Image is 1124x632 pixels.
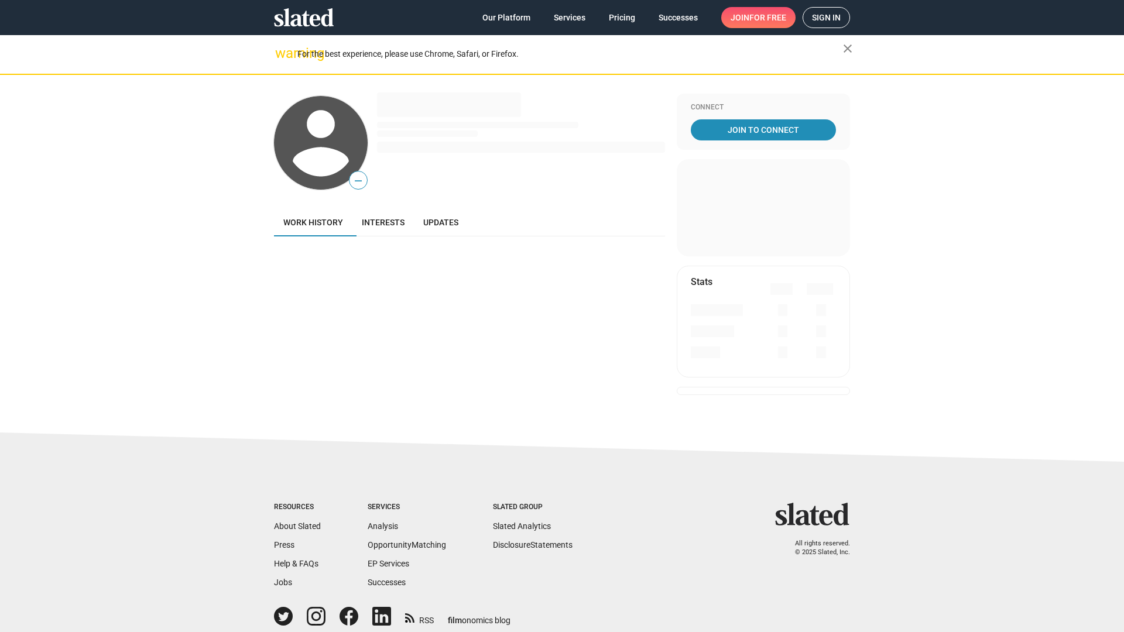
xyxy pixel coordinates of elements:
a: Work history [274,208,352,236]
span: Interests [362,218,405,227]
a: Services [544,7,595,28]
a: OpportunityMatching [368,540,446,549]
a: Sign in [803,7,850,28]
a: Successes [368,578,406,587]
p: All rights reserved. © 2025 Slated, Inc. [783,540,850,557]
a: Updates [414,208,468,236]
a: EP Services [368,559,409,568]
a: Help & FAQs [274,559,318,568]
a: Jobs [274,578,292,587]
mat-icon: close [841,42,855,56]
a: Our Platform [473,7,540,28]
span: Successes [659,7,698,28]
a: Join To Connect [691,119,836,140]
span: Work history [283,218,343,227]
a: Pricing [599,7,645,28]
a: Press [274,540,294,549]
a: About Slated [274,521,321,531]
span: Updates [423,218,458,227]
span: Pricing [609,7,635,28]
span: Sign in [812,8,841,28]
span: — [349,173,367,188]
span: for free [749,7,786,28]
a: Joinfor free [721,7,796,28]
a: DisclosureStatements [493,540,573,549]
a: RSS [405,608,434,626]
div: For the best experience, please use Chrome, Safari, or Firefox. [297,46,843,62]
mat-icon: warning [275,46,289,60]
span: film [448,616,462,625]
a: Interests [352,208,414,236]
span: Join [731,7,786,28]
a: filmonomics blog [448,606,510,626]
mat-card-title: Stats [691,276,712,288]
a: Analysis [368,521,398,531]
div: Connect [691,103,836,112]
div: Slated Group [493,503,573,512]
span: Our Platform [482,7,530,28]
div: Services [368,503,446,512]
span: Services [554,7,585,28]
a: Successes [649,7,707,28]
a: Slated Analytics [493,521,551,531]
span: Join To Connect [693,119,834,140]
div: Resources [274,503,321,512]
